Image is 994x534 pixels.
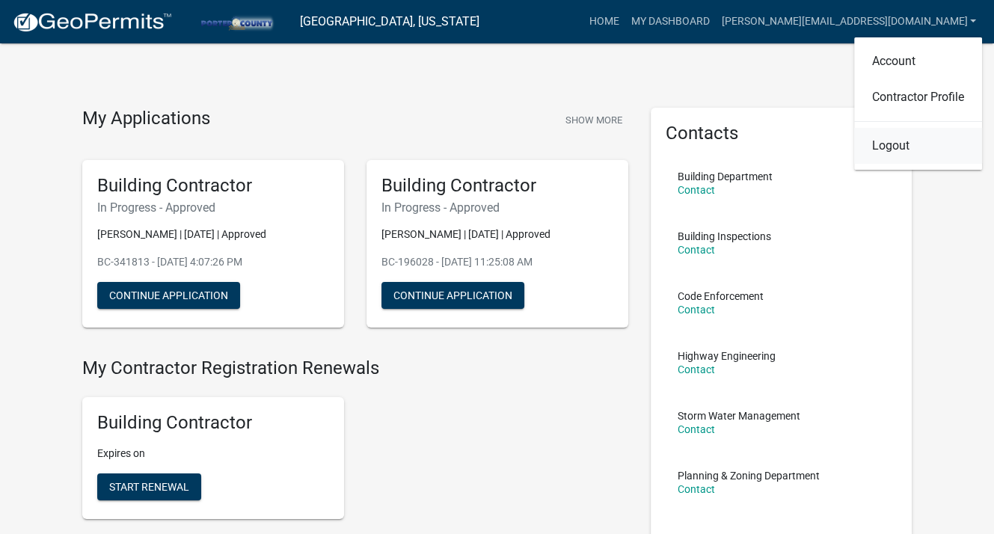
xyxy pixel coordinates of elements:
button: Continue Application [97,282,240,309]
span: Start Renewal [109,481,189,493]
h4: My Contractor Registration Renewals [82,357,628,379]
p: [PERSON_NAME] | [DATE] | Approved [97,227,329,242]
button: Start Renewal [97,473,201,500]
p: [PERSON_NAME] | [DATE] | Approved [381,227,613,242]
h5: Building Contractor [381,175,613,197]
h5: Contacts [666,123,898,144]
h5: Building Contractor [97,412,329,434]
div: [PERSON_NAME][EMAIL_ADDRESS][DOMAIN_NAME] [854,37,982,170]
h5: Building Contractor [97,175,329,197]
p: Highway Engineering [678,351,776,361]
p: BC-341813 - [DATE] 4:07:26 PM [97,254,329,270]
p: Storm Water Management [678,411,800,421]
a: Contact [678,184,715,196]
a: Contact [678,363,715,375]
a: Contact [678,423,715,435]
img: Porter County, Indiana [184,11,288,31]
a: [GEOGRAPHIC_DATA], [US_STATE] [300,9,479,34]
a: Contact [678,483,715,495]
a: My Dashboard [625,7,715,36]
p: Planning & Zoning Department [678,470,820,481]
wm-registration-list-section: My Contractor Registration Renewals [82,357,628,531]
button: Show More [559,108,628,132]
a: Contractor Profile [854,79,982,115]
p: Building Inspections [678,231,771,242]
a: Home [583,7,625,36]
a: Account [854,43,982,79]
a: Logout [854,128,982,164]
a: Contact [678,244,715,256]
p: Building Department [678,171,773,182]
button: Continue Application [381,282,524,309]
a: Contact [678,304,715,316]
h6: In Progress - Approved [381,200,613,215]
h4: My Applications [82,108,210,130]
p: Expires on [97,446,329,461]
a: [PERSON_NAME][EMAIL_ADDRESS][DOMAIN_NAME] [715,7,982,36]
p: BC-196028 - [DATE] 11:25:08 AM [381,254,613,270]
p: Code Enforcement [678,291,764,301]
h6: In Progress - Approved [97,200,329,215]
